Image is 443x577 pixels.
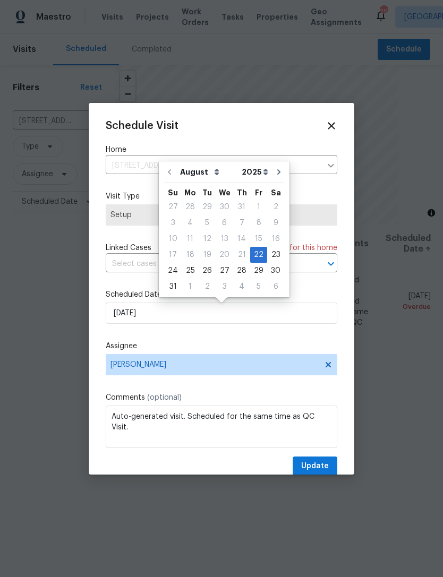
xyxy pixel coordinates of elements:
div: 3 [164,216,182,230]
div: Mon Aug 25 2025 [182,263,199,279]
div: 27 [164,200,182,214]
div: Tue Jul 29 2025 [199,199,216,215]
abbr: Saturday [271,189,281,196]
div: 12 [199,231,216,246]
label: Comments [106,392,337,403]
label: Assignee [106,341,337,351]
div: Wed Jul 30 2025 [216,199,233,215]
div: Sun Aug 03 2025 [164,215,182,231]
div: Thu Jul 31 2025 [233,199,250,215]
div: 31 [164,279,182,294]
div: 20 [216,247,233,262]
div: 8 [250,216,267,230]
div: 28 [182,200,199,214]
abbr: Friday [255,189,262,196]
div: 26 [199,263,216,278]
div: Tue Aug 05 2025 [199,215,216,231]
div: 4 [182,216,199,230]
abbr: Sunday [168,189,178,196]
label: Home [106,144,337,155]
abbr: Tuesday [202,189,212,196]
div: Tue Aug 12 2025 [199,231,216,247]
div: Sun Aug 31 2025 [164,279,182,295]
div: Wed Aug 13 2025 [216,231,233,247]
span: [PERSON_NAME] [110,360,319,369]
div: 9 [267,216,284,230]
div: Fri Aug 29 2025 [250,263,267,279]
div: 28 [233,263,250,278]
div: 6 [216,216,233,230]
input: M/D/YYYY [106,303,337,324]
div: 2 [267,200,284,214]
div: Fri Aug 15 2025 [250,231,267,247]
div: 22 [250,247,267,262]
div: Wed Aug 27 2025 [216,263,233,279]
div: 18 [182,247,199,262]
div: 14 [233,231,250,246]
div: Sat Aug 23 2025 [267,247,284,263]
div: 4 [233,279,250,294]
div: 25 [182,263,199,278]
div: Tue Sep 02 2025 [199,279,216,295]
button: Open [323,256,338,271]
textarea: Auto-generated visit. Scheduled for the same time as QC Visit. [106,406,337,448]
div: Sat Aug 16 2025 [267,231,284,247]
span: Close [326,120,337,132]
div: Sun Aug 10 2025 [164,231,182,247]
div: Tue Aug 19 2025 [199,247,216,263]
div: 15 [250,231,267,246]
span: Update [301,460,329,473]
span: Linked Cases [106,243,151,253]
div: Wed Aug 20 2025 [216,247,233,263]
button: Go to previous month [161,161,177,183]
div: 6 [267,279,284,294]
div: Fri Aug 01 2025 [250,199,267,215]
div: 23 [267,247,284,262]
div: Fri Sep 05 2025 [250,279,267,295]
div: Sat Aug 30 2025 [267,263,284,279]
div: 16 [267,231,284,246]
div: Mon Aug 04 2025 [182,215,199,231]
select: Year [239,164,271,180]
div: Mon Aug 18 2025 [182,247,199,263]
div: Tue Aug 26 2025 [199,263,216,279]
div: 5 [250,279,267,294]
div: Mon Sep 01 2025 [182,279,199,295]
div: Sun Jul 27 2025 [164,199,182,215]
div: 30 [267,263,284,278]
div: 13 [216,231,233,246]
div: 3 [216,279,233,294]
div: Fri Aug 22 2025 [250,247,267,263]
div: 21 [233,247,250,262]
div: Mon Aug 11 2025 [182,231,199,247]
select: Month [177,164,239,180]
div: 17 [164,247,182,262]
input: Select cases [106,256,308,272]
div: 29 [250,263,267,278]
input: Enter in an address [106,158,321,174]
div: Sat Aug 09 2025 [267,215,284,231]
div: Fri Aug 08 2025 [250,215,267,231]
div: Thu Aug 21 2025 [233,247,250,263]
div: Thu Aug 14 2025 [233,231,250,247]
button: Update [293,457,337,476]
div: Sun Aug 24 2025 [164,263,182,279]
div: 24 [164,263,182,278]
abbr: Wednesday [219,189,231,196]
div: 5 [199,216,216,230]
label: Visit Type [106,191,337,202]
span: Schedule Visit [106,120,178,131]
button: Go to next month [271,161,287,183]
div: Sun Aug 17 2025 [164,247,182,263]
div: Thu Sep 04 2025 [233,279,250,295]
div: 30 [216,200,233,214]
div: 10 [164,231,182,246]
abbr: Monday [184,189,196,196]
span: (optional) [147,394,182,401]
div: 19 [199,247,216,262]
div: Thu Aug 07 2025 [233,215,250,231]
div: Mon Jul 28 2025 [182,199,199,215]
abbr: Thursday [237,189,247,196]
div: 1 [182,279,199,294]
div: 31 [233,200,250,214]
